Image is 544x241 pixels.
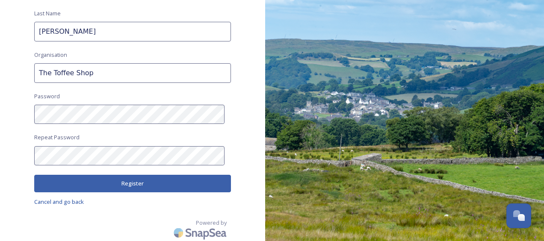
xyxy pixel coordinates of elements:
[34,92,60,100] span: Password
[34,198,84,206] span: Cancel and go back
[34,133,80,141] span: Repeat Password
[34,63,231,83] input: Acme Inc
[34,51,67,59] span: Organisation
[34,22,231,41] input: Doe
[34,9,61,18] span: Last Name
[34,175,231,192] button: Register
[196,219,227,227] span: Powered by
[506,203,531,228] button: Open Chat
